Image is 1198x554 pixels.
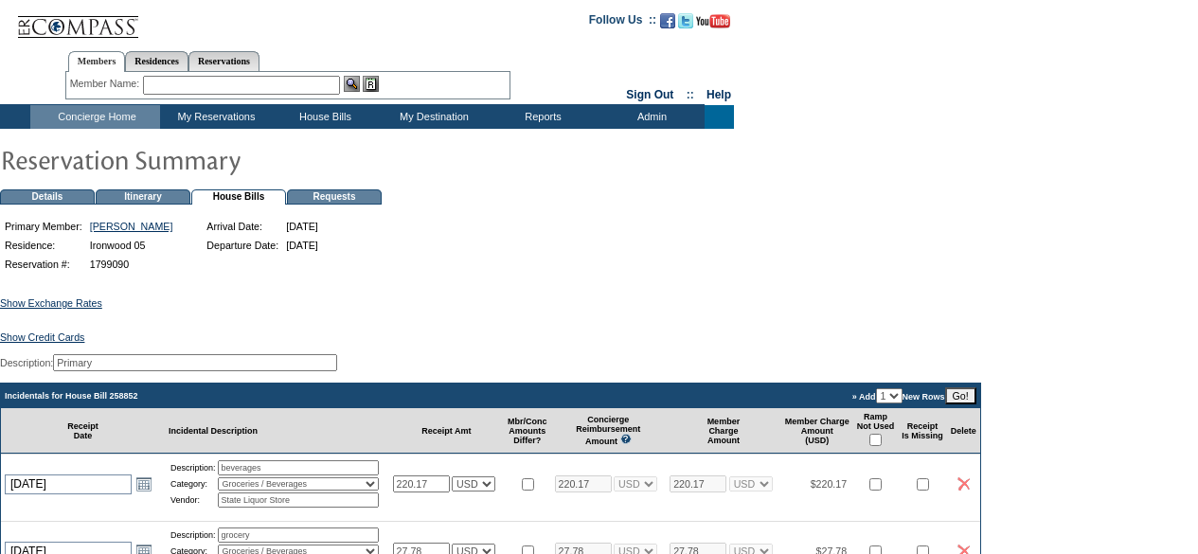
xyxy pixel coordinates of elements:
td: Requests [287,189,382,205]
td: Receipt Is Missing [898,408,947,454]
a: Follow us on Twitter [678,19,693,30]
td: Reservation #: [2,256,85,273]
td: Ramp Not Used [853,408,899,454]
td: Reports [487,105,596,129]
input: Go! [945,387,976,404]
img: Follow us on Twitter [678,13,693,28]
td: Follow Us :: [589,11,656,34]
a: Members [68,51,126,72]
a: Help [706,88,731,101]
td: Ironwood 05 [87,237,176,254]
td: Description: [170,460,216,475]
span: $220.17 [811,478,848,490]
a: Sign Out [626,88,673,101]
td: Primary Member: [2,218,85,235]
td: Residence: [2,237,85,254]
img: Become our fan on Facebook [660,13,675,28]
td: Delete [947,408,980,454]
td: Concierge Reimbursement Amount [551,408,667,454]
td: Concierge Home [30,105,160,129]
td: Incidentals for House Bill 258852 [1,384,551,408]
td: House Bills [269,105,378,129]
img: icon_delete2.gif [957,477,970,491]
td: 1799090 [87,256,176,273]
td: Arrival Date: [204,218,281,235]
a: [PERSON_NAME] [90,221,173,232]
td: House Bills [191,189,286,205]
td: My Destination [378,105,487,129]
td: My Reservations [160,105,269,129]
div: Member Name: [70,76,143,92]
a: Become our fan on Facebook [660,19,675,30]
a: Open the calendar popup. [134,474,154,494]
td: Vendor: [170,492,216,508]
a: Subscribe to our YouTube Channel [696,19,730,30]
td: Receipt Amt [389,408,505,454]
td: Mbr/Conc Amounts Differ? [504,408,551,454]
td: Category: [170,477,216,491]
td: Departure Date: [204,237,281,254]
td: [DATE] [283,218,321,235]
td: » Add New Rows [551,384,980,408]
td: Member Charge Amount [666,408,781,454]
td: Receipt Date [1,408,165,454]
td: Itinerary [96,189,190,205]
td: Incidental Description [165,408,389,454]
img: View [344,76,360,92]
td: Member Charge Amount (USD) [781,408,853,454]
td: Description: [170,527,216,543]
span: :: [687,88,694,101]
img: Subscribe to our YouTube Channel [696,14,730,28]
img: questionMark_lightBlue.gif [620,434,632,444]
td: [DATE] [283,237,321,254]
td: Admin [596,105,705,129]
a: Residences [125,51,188,71]
img: Reservations [363,76,379,92]
a: Reservations [188,51,259,71]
